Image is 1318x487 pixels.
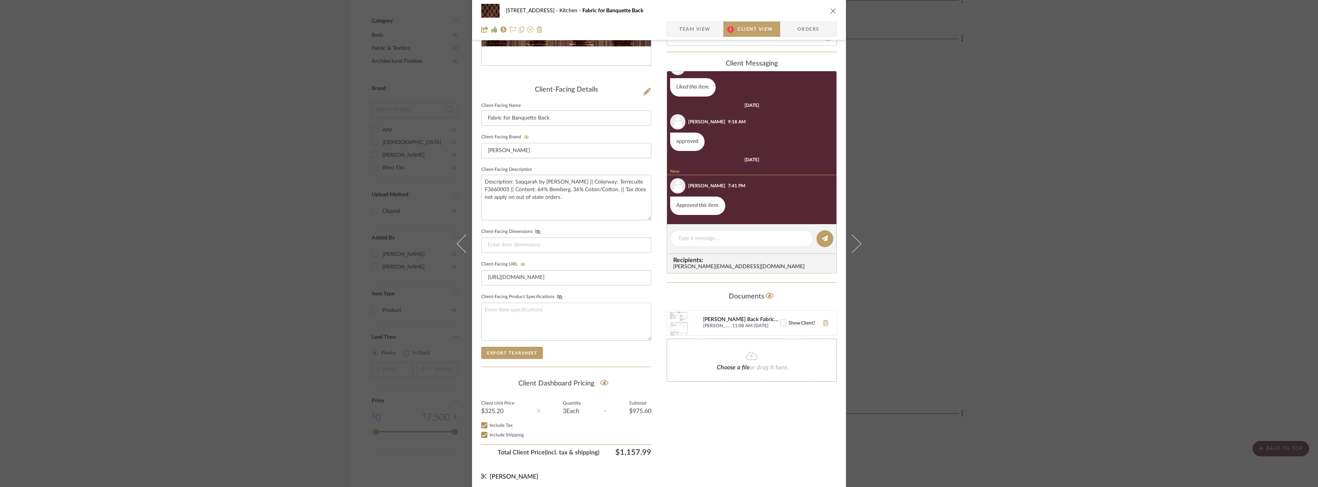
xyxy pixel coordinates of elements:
[629,402,651,405] label: Subtotal
[481,229,543,234] label: Client-Facing Dimensions
[728,118,746,125] div: 9:18 AM
[481,104,521,108] label: Client-Facing Name
[481,270,651,285] input: Enter item URL
[667,169,839,175] div: New
[679,21,711,37] span: Team View
[490,433,524,437] span: Include Shipping
[563,402,581,405] label: Quantity
[670,178,685,193] img: user_avatar.png
[750,364,789,371] span: or drag it here.
[559,8,582,13] span: Kitchen
[789,321,815,325] span: Show Client?
[481,238,651,253] input: Enter item dimensions
[481,143,651,158] input: Enter Client-Facing Brand
[667,311,692,335] img: Pierre Frey_Banquette Back Fabric_Estimate.pdf
[506,8,559,13] span: [STREET_ADDRESS]
[536,26,543,33] img: Remove from project
[481,110,651,126] input: Enter Client-Facing Item Name
[703,317,780,323] a: [PERSON_NAME] Back Fabric_Estimate.pdf
[481,86,651,94] div: Client-Facing Details
[830,7,837,14] button: close
[670,114,685,130] img: user_avatar.png
[670,78,716,97] div: Liked this item.
[481,168,532,172] label: Client-Facing Description
[732,323,780,329] span: 11:08 AM [DATE]
[481,294,565,300] label: Client-Facing Product Specifications
[521,134,531,140] button: Client-Facing Brand
[667,290,837,303] div: Documents
[670,197,725,215] div: Approved this item.
[481,448,599,457] span: Total Client Price
[667,60,837,68] div: client Messaging
[688,118,725,125] div: [PERSON_NAME]
[490,474,538,480] span: [PERSON_NAME]
[481,347,543,359] button: Export Tearsheet
[629,408,651,414] div: $975.60
[518,262,528,267] button: Client-Facing URL
[533,229,543,234] button: Client-Facing Dimensions
[537,407,541,416] div: X
[727,26,734,33] span: 1
[703,323,730,329] span: [PERSON_NAME]
[481,408,514,414] div: $325.20
[744,103,759,108] div: [DATE]
[545,448,599,457] span: (incl. tax & shipping)
[728,182,745,189] div: 7:41 PM
[673,264,833,270] div: [PERSON_NAME][EMAIL_ADDRESS][DOMAIN_NAME]
[563,408,581,414] div: 3 Each
[481,134,531,140] label: Client-Facing Brand
[789,21,828,37] span: Orders
[688,182,725,189] div: [PERSON_NAME]
[490,423,513,428] span: Include Tax
[670,133,705,151] div: approved
[738,21,773,37] span: Client View
[673,257,833,264] span: Recipients:
[603,407,607,416] div: =
[481,375,651,392] div: Client Dashboard Pricing
[717,364,750,371] span: Choose a file
[582,8,643,13] span: Fabric for Banquette Back
[599,448,651,457] span: $1,157.99
[481,262,528,267] label: Client-Facing URL
[481,3,500,18] img: 76f26c4d-0baf-467f-a61a-c4473250fdff_48x40.jpg
[744,157,759,162] div: [DATE]
[554,294,565,300] button: Client-Facing Product Specifications
[481,402,514,405] label: Client Unit Price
